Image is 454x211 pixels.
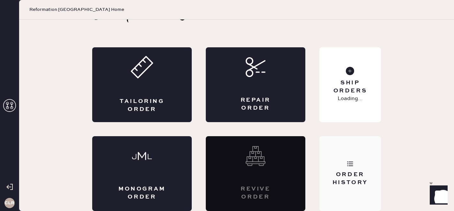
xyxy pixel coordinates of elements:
[118,185,166,201] div: Monogram Order
[4,201,14,205] h3: CLR
[324,79,376,95] div: Ship Orders
[424,182,451,210] iframe: Front Chat
[29,6,124,13] span: Reformation [GEOGRAPHIC_DATA] Home
[231,96,280,112] div: Repair Order
[324,171,376,187] div: Order History
[231,185,280,201] div: Revive order
[338,95,363,103] p: Loading...
[206,136,305,211] div: Interested? Contact us at care@hemster.co
[118,98,166,113] div: Tailoring Order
